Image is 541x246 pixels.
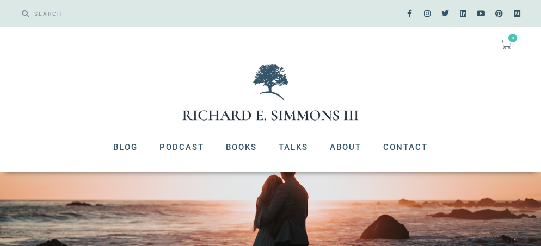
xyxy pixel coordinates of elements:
[29,5,265,22] input: SEARCH
[149,133,215,161] a: Podcast
[11,133,530,161] nav: Menu
[488,33,525,56] a: 0
[508,34,517,42] span: 0
[268,133,319,161] a: Talks
[215,133,268,161] a: Books
[319,133,372,161] a: About
[102,133,149,161] a: Blog
[372,133,439,161] a: Contact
